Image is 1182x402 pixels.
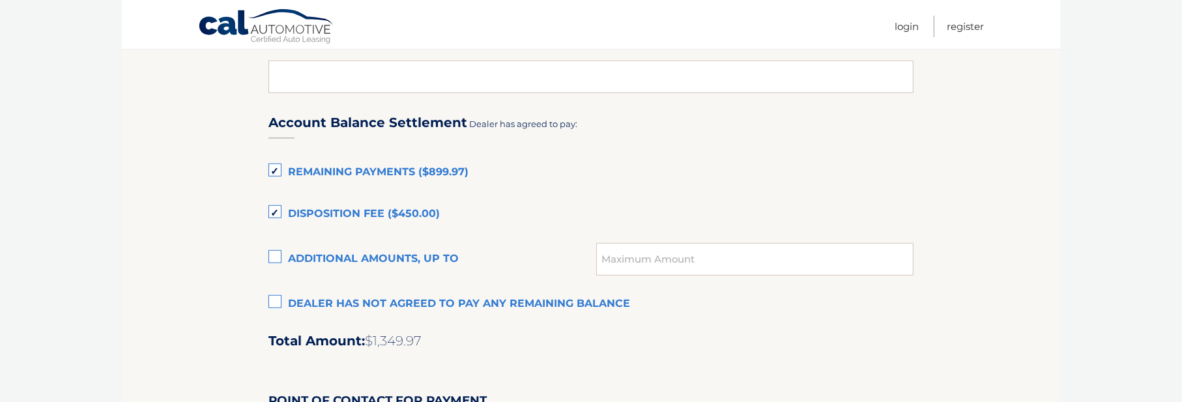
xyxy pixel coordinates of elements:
label: Dealer has not agreed to pay any remaining balance [268,291,914,317]
h3: Account Balance Settlement [268,115,467,131]
span: $1,349.97 [365,333,422,349]
a: Cal Automotive [198,8,335,46]
a: Login [895,16,919,37]
a: Register [947,16,984,37]
span: Dealer has agreed to pay: [469,119,577,129]
label: Additional amounts, up to [268,246,596,272]
h2: Total Amount: [268,333,914,349]
label: Remaining Payments ($899.97) [268,160,914,186]
label: Disposition Fee ($450.00) [268,201,914,227]
input: Maximum Amount [596,243,914,276]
